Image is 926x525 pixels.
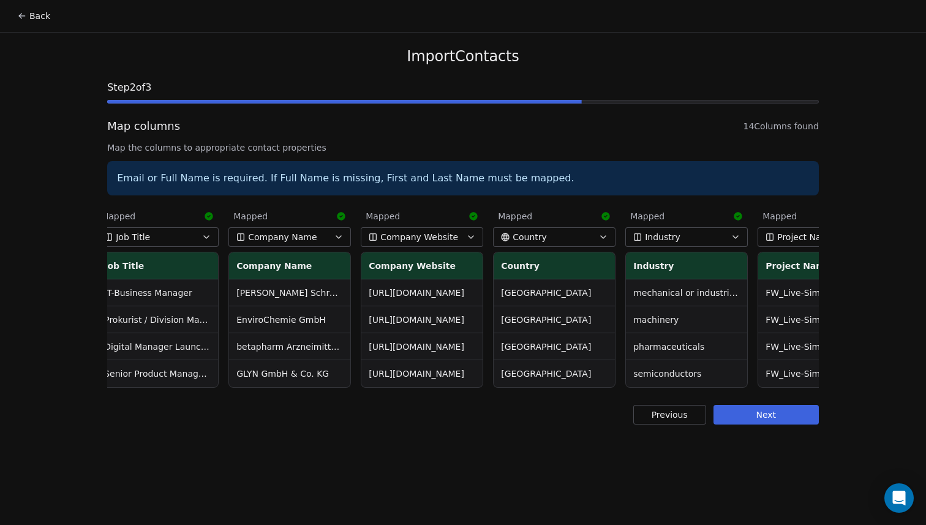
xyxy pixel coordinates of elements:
[713,405,819,425] button: Next
[626,306,747,333] td: machinery
[513,231,547,243] span: Country
[630,210,664,222] span: Mapped
[626,279,747,306] td: mechanical or industrial engineering
[116,231,150,243] span: Job Title
[97,252,218,279] th: Job Title
[97,279,218,306] td: IT-Business Manager
[645,231,680,243] span: Industry
[361,279,483,306] td: [URL][DOMAIN_NAME]
[494,279,615,306] td: [GEOGRAPHIC_DATA]
[626,360,747,387] td: semiconductors
[107,142,819,154] span: Map the columns to appropriate contact properties
[233,210,268,222] span: Mapped
[101,210,135,222] span: Mapped
[498,210,532,222] span: Mapped
[626,333,747,360] td: pharmaceuticals
[361,306,483,333] td: [URL][DOMAIN_NAME]
[762,210,797,222] span: Mapped
[407,47,519,66] span: Import Contacts
[758,333,879,360] td: FW_Live-Sim-Webinar-18 Sept-[GEOGRAPHIC_DATA]
[743,120,818,132] span: 14 Columns found
[758,279,879,306] td: FW_Live-Sim-Webinar-18 Sept-[GEOGRAPHIC_DATA]
[229,279,350,306] td: [PERSON_NAME] Schreibgeräte GmbH
[494,306,615,333] td: [GEOGRAPHIC_DATA]
[758,306,879,333] td: FW_Live-Sim-Webinar-18 Sept-[GEOGRAPHIC_DATA]
[107,118,180,134] span: Map columns
[361,252,483,279] th: Company Website
[107,161,819,195] div: Email or Full Name is required. If Full Name is missing, First and Last Name must be mapped.
[229,252,350,279] th: Company Name
[10,5,58,27] button: Back
[366,210,400,222] span: Mapped
[229,360,350,387] td: GLYN GmbH & Co. KG
[97,333,218,360] td: Digital Manager Launch Innovative Pharmaceutical Product
[97,360,218,387] td: Senior Product Manager (Displays and Embedded Solutions)
[758,360,879,387] td: FW_Live-Sim-Webinar-18 Sept-[GEOGRAPHIC_DATA]
[361,360,483,387] td: [URL][DOMAIN_NAME]
[758,252,879,279] th: Project Name
[884,483,914,513] div: Open Intercom Messenger
[229,333,350,360] td: betapharm Arzneimittel GmbH
[97,306,218,333] td: Prokurist / Division Manager Operation Management / Service / Digital Service
[107,80,819,95] span: Step 2 of 3
[626,252,747,279] th: Industry
[380,231,458,243] span: Company Website
[494,252,615,279] th: Country
[494,333,615,360] td: [GEOGRAPHIC_DATA]
[494,360,615,387] td: [GEOGRAPHIC_DATA]
[361,333,483,360] td: [URL][DOMAIN_NAME]
[248,231,317,243] span: Company Name
[633,405,706,425] button: Previous
[229,306,350,333] td: EnviroChemie GmbH
[777,231,835,243] span: Project Name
